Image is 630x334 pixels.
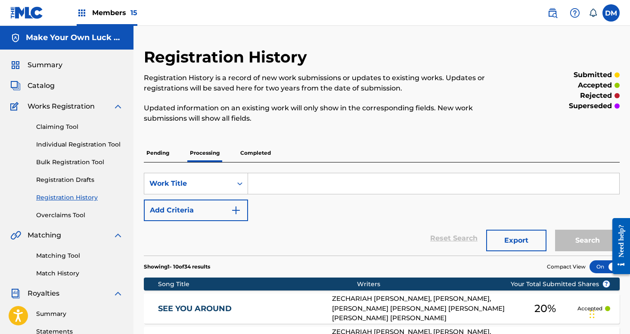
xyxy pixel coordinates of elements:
div: User Menu [602,4,620,22]
span: Catalog [28,81,55,91]
a: Summary [36,309,123,318]
a: Individual Registration Tool [36,140,123,149]
p: Showing 1 - 10 of 34 results [144,263,210,271]
img: Catalog [10,81,21,91]
img: Top Rightsholders [77,8,87,18]
p: submitted [574,70,612,80]
p: Completed [238,144,273,162]
p: Accepted [577,305,602,312]
img: Matching [10,230,21,240]
span: Your Total Submitted Shares [511,280,610,289]
img: expand [113,230,123,240]
img: Summary [10,60,21,70]
div: Help [566,4,583,22]
p: rejected [580,91,612,101]
span: Royalties [28,288,59,299]
span: Compact View [547,263,586,271]
img: expand [113,288,123,299]
p: Pending [144,144,172,162]
img: Works Registration [10,101,22,112]
a: CatalogCatalog [10,81,55,91]
a: SummarySummary [10,60,62,70]
span: 15 [130,9,137,17]
span: Matching [28,230,61,240]
img: Royalties [10,288,21,299]
img: expand [113,101,123,112]
img: help [570,8,580,18]
img: 9d2ae6d4665cec9f34b9.svg [231,205,241,215]
div: Notifications [589,9,597,17]
p: Registration History is a record of new work submissions or updates to existing works. Updates or... [144,73,510,94]
form: Search Form [144,173,620,256]
button: Export [486,230,546,251]
a: Bulk Registration Tool [36,158,123,167]
a: SEE YOU AROUND [158,304,320,314]
iframe: Chat Widget [587,293,630,334]
span: ? [603,281,610,287]
a: Matching Tool [36,251,123,260]
div: Song Title [158,280,357,289]
p: superseded [569,101,612,111]
button: Add Criteria [144,200,248,221]
span: Members [92,8,137,18]
a: Public Search [544,4,561,22]
div: ZECHARIAH [PERSON_NAME], [PERSON_NAME], [PERSON_NAME] [PERSON_NAME] [PERSON_NAME] [PERSON_NAME] [... [332,294,513,323]
span: 20 % [534,301,556,316]
img: search [547,8,558,18]
p: Processing [187,144,222,162]
p: Updated information on an existing work will only show in the corresponding fields. New work subm... [144,103,510,124]
a: Registration Drafts [36,175,123,184]
div: Drag [590,301,595,327]
a: Match History [36,269,123,278]
iframe: Resource Center [606,212,630,281]
h5: Make Your Own Luck Music [26,33,123,43]
div: Work Title [149,178,227,189]
span: Summary [28,60,62,70]
p: accepted [578,80,612,91]
a: Claiming Tool [36,122,123,131]
a: Overclaims Tool [36,211,123,220]
img: MLC Logo [10,6,43,19]
span: Works Registration [28,101,95,112]
h2: Registration History [144,47,311,67]
a: Registration History [36,193,123,202]
img: Accounts [10,33,21,43]
div: Writers [357,280,538,289]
